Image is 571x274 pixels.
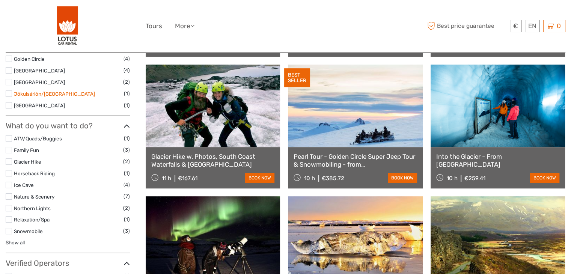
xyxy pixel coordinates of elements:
[124,89,130,98] span: (1)
[14,228,43,234] a: Snowmobile
[11,13,85,19] p: We're away right now. Please check back later!
[123,146,130,154] span: (3)
[14,194,54,200] a: Nature & Scenery
[322,175,344,182] div: €385.72
[14,147,39,153] a: Family Fun
[14,102,65,108] a: [GEOGRAPHIC_DATA]
[6,259,130,268] h3: Verified Operators
[388,173,417,183] a: book now
[245,173,274,183] a: book now
[446,175,457,182] span: 10 h
[530,173,559,183] a: book now
[14,68,65,74] a: [GEOGRAPHIC_DATA]
[123,157,130,166] span: (2)
[6,121,130,130] h3: What do you want to do?
[123,227,130,235] span: (3)
[556,22,562,30] span: 0
[124,66,130,75] span: (4)
[284,68,310,87] div: BEST SELLER
[14,170,55,176] a: Horseback Riding
[525,20,540,32] div: EN
[146,21,162,32] a: Tours
[14,217,50,223] a: Relaxation/Spa
[124,54,130,63] span: (4)
[178,175,197,182] div: €167.61
[294,153,417,168] a: Pearl Tour - Golden Circle Super Jeep Tour & Snowmobiling - from [GEOGRAPHIC_DATA]
[14,159,41,165] a: Glacier Hike
[6,239,25,245] a: Show all
[513,22,518,30] span: €
[151,153,274,168] a: Glacier Hike w. Photos, South Coast Waterfalls & [GEOGRAPHIC_DATA]
[14,182,34,188] a: Ice Cave
[436,153,559,168] a: Into the Glacier - From [GEOGRAPHIC_DATA]
[86,12,95,21] button: Open LiveChat chat widget
[124,134,130,143] span: (1)
[162,175,171,182] span: 11 h
[14,56,45,62] a: Golden Circle
[124,169,130,178] span: (1)
[123,204,130,212] span: (2)
[14,135,62,142] a: ATV/Quads/Buggies
[57,6,78,47] img: 443-e2bd2384-01f0-477a-b1bf-f993e7f52e7d_logo_big.png
[304,175,315,182] span: 10 h
[124,192,130,201] span: (7)
[175,21,194,32] a: More
[124,181,130,189] span: (4)
[425,20,508,32] span: Best price guarantee
[464,175,485,182] div: €259.41
[124,101,130,110] span: (1)
[14,205,51,211] a: Northern Lights
[14,79,65,85] a: [GEOGRAPHIC_DATA]
[124,215,130,224] span: (1)
[123,78,130,86] span: (2)
[14,91,95,97] a: Jökulsárlón/[GEOGRAPHIC_DATA]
